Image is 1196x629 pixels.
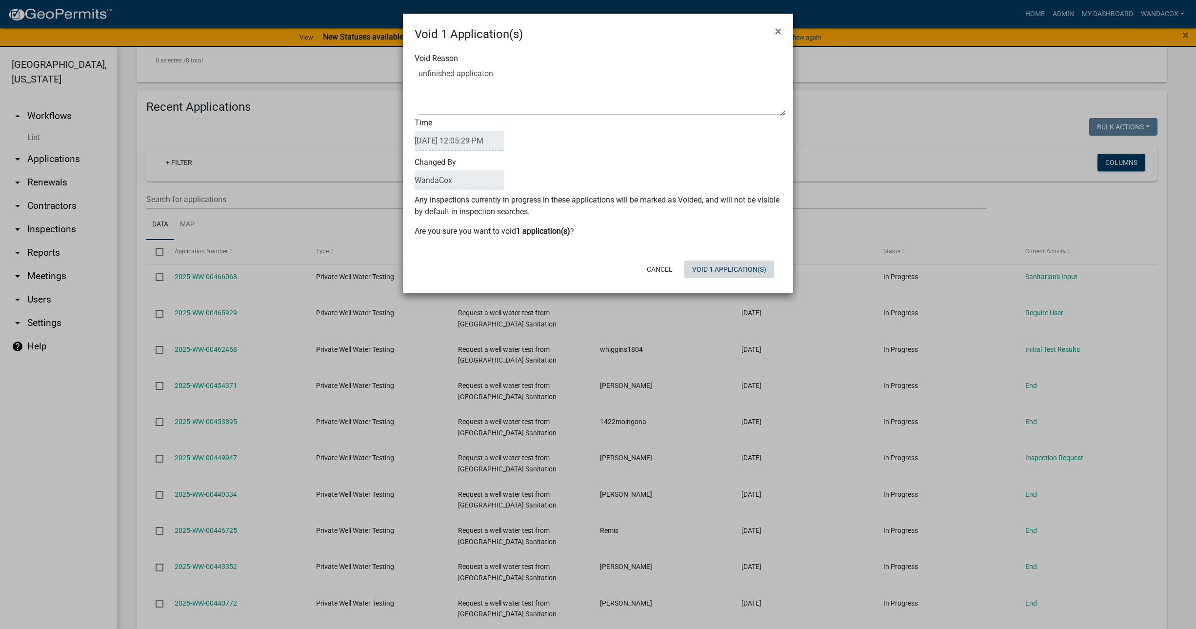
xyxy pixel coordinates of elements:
[415,55,458,62] label: Void Reason
[775,24,781,38] span: ×
[415,131,504,151] input: DateTime
[639,261,680,278] button: Cancel
[415,25,523,43] h4: Void 1 Application(s)
[767,18,789,45] button: Close
[415,225,781,237] p: Are you sure you want to void ?
[684,261,774,278] button: Void 1 Application(s)
[415,194,781,218] p: Any inspections currently in progress in these applications will be marked as Voided, and will no...
[419,66,785,115] textarea: Void Reason
[415,119,504,151] label: Time
[415,170,504,190] input: BulkActionUser
[415,159,504,190] label: Changed By
[516,226,570,236] b: 1 application(s)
